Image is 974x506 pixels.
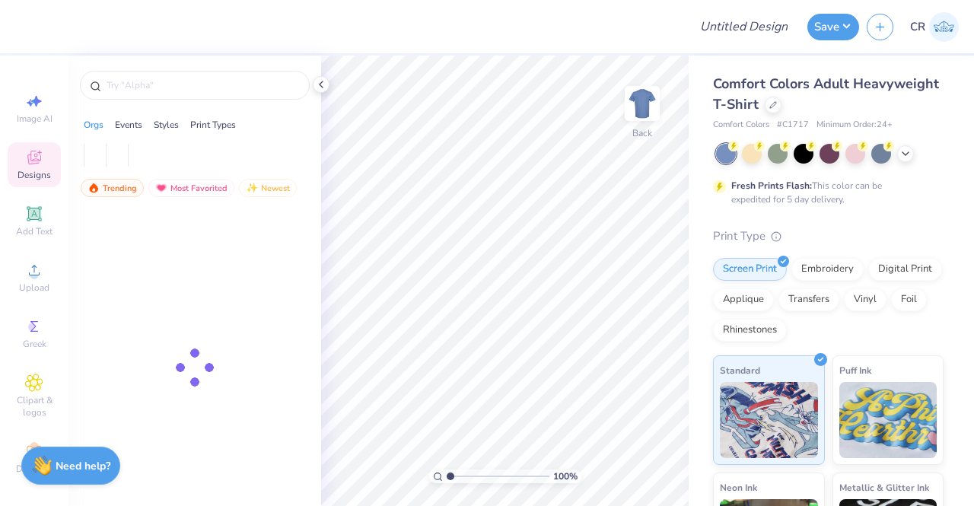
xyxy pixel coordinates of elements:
a: CR [910,12,959,42]
img: Conner Roberts [929,12,959,42]
input: Untitled Design [688,11,800,42]
div: Events [115,118,142,132]
span: Designs [18,169,51,181]
div: Rhinestones [713,319,787,342]
span: Image AI [17,113,53,125]
img: Puff Ink [839,382,937,458]
span: Clipart & logos [8,394,61,418]
button: Save [807,14,859,40]
div: Digital Print [868,258,942,281]
span: CR [910,18,925,36]
input: Try "Alpha" [105,78,300,93]
div: Newest [239,179,297,197]
div: Vinyl [844,288,886,311]
span: Standard [720,362,760,378]
div: This color can be expedited for 5 day delivery. [731,179,918,206]
span: Greek [23,338,46,350]
span: Decorate [16,463,53,475]
img: Newest.gif [246,183,258,193]
span: 100 % [553,469,578,483]
span: Add Text [16,225,53,237]
div: Styles [154,118,179,132]
div: Embroidery [791,258,864,281]
span: Comfort Colors [713,119,769,132]
img: most_fav.gif [155,183,167,193]
img: Back [627,88,657,119]
img: trending.gif [88,183,100,193]
div: Print Type [713,228,944,245]
div: Back [632,126,652,140]
span: Metallic & Glitter Ink [839,479,929,495]
span: Neon Ink [720,479,757,495]
strong: Need help? [56,459,110,473]
span: Upload [19,282,49,294]
strong: Fresh Prints Flash: [731,180,812,192]
div: Most Favorited [148,179,234,197]
div: Print Types [190,118,236,132]
span: # C1717 [777,119,809,132]
span: Minimum Order: 24 + [816,119,893,132]
div: Foil [891,288,927,311]
div: Orgs [84,118,103,132]
div: Applique [713,288,774,311]
div: Trending [81,179,144,197]
div: Transfers [778,288,839,311]
span: Comfort Colors Adult Heavyweight T-Shirt [713,75,939,113]
div: Screen Print [713,258,787,281]
span: Puff Ink [839,362,871,378]
img: Standard [720,382,818,458]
